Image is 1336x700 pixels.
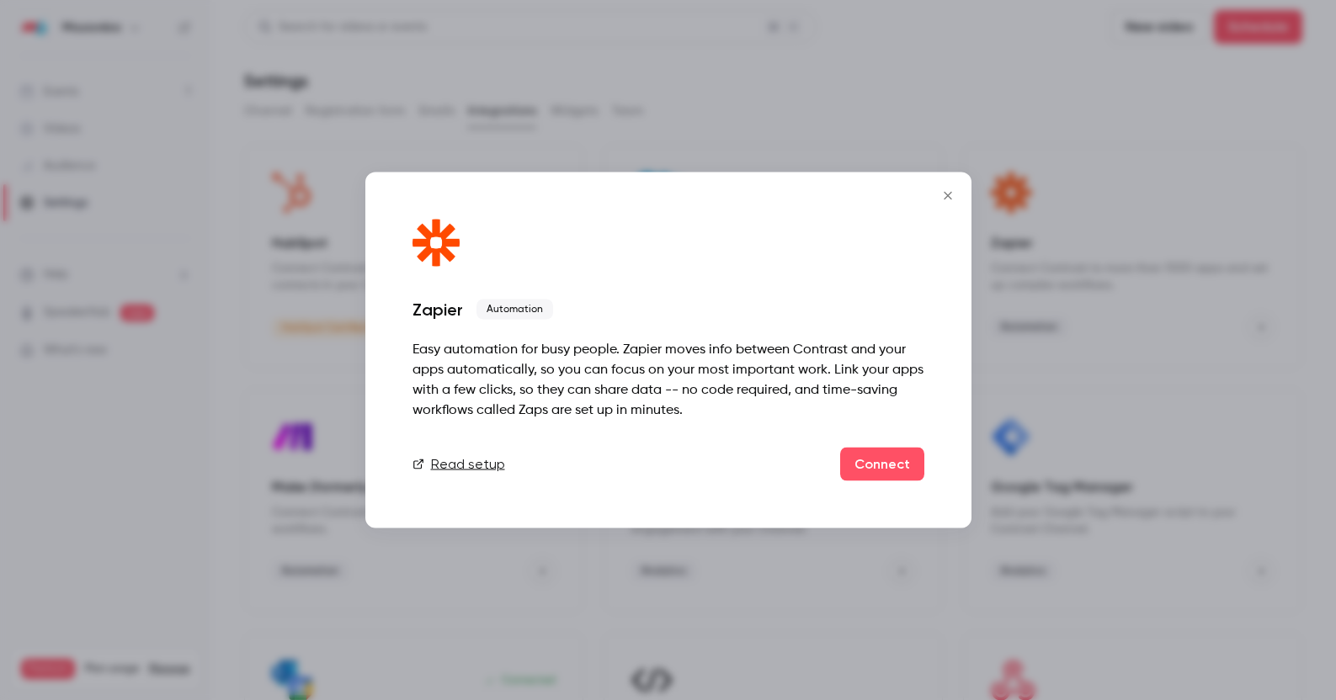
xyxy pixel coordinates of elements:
div: Easy automation for busy people. Zapier moves info between Contrast and your apps automatically, ... [413,340,924,421]
span: Automation [476,300,553,320]
a: Read setup [413,454,505,475]
button: Close [931,179,965,213]
a: Connect [840,448,924,481]
div: Zapier [413,300,463,320]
